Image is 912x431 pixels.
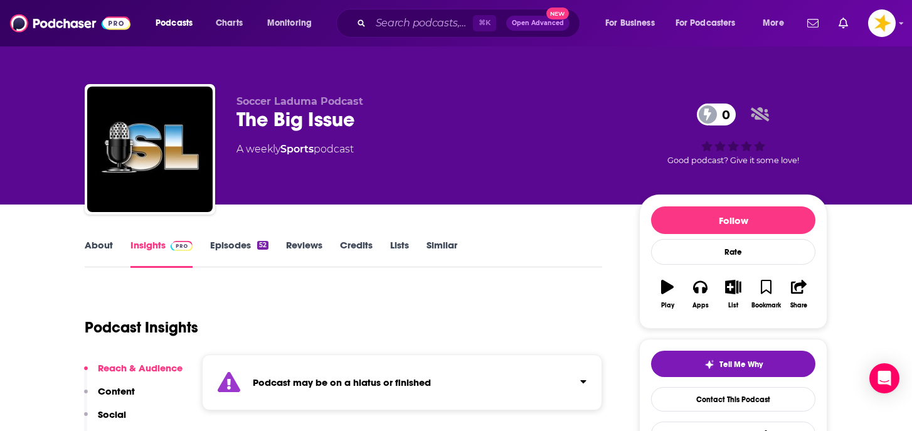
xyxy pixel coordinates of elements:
div: 0Good podcast? Give it some love! [639,95,827,173]
a: Lists [390,239,409,268]
span: Logged in as Spreaker_Prime [868,9,896,37]
div: List [728,302,738,309]
span: More [763,14,784,32]
span: New [546,8,569,19]
span: Podcasts [156,14,193,32]
span: Open Advanced [512,20,564,26]
div: Share [790,302,807,309]
span: 0 [709,104,736,125]
img: Podchaser Pro [171,241,193,251]
button: Follow [651,206,815,234]
span: Good podcast? Give it some love! [667,156,799,165]
button: open menu [754,13,800,33]
span: Tell Me Why [719,359,763,370]
button: Apps [684,272,716,317]
button: Share [783,272,815,317]
p: Reach & Audience [98,362,183,374]
a: Show notifications dropdown [802,13,824,34]
a: 0 [697,104,736,125]
div: A weekly podcast [236,142,354,157]
button: open menu [147,13,209,33]
span: Soccer Laduma Podcast [236,95,363,107]
a: Credits [340,239,373,268]
div: Play [661,302,674,309]
span: Monitoring [267,14,312,32]
button: Bookmark [750,272,782,317]
button: open menu [597,13,671,33]
section: Click to expand status details [202,354,602,410]
span: ⌘ K [473,15,496,31]
a: About [85,239,113,268]
a: Charts [208,13,250,33]
img: Podchaser - Follow, Share and Rate Podcasts [10,11,130,35]
a: Similar [427,239,457,268]
button: Content [84,385,135,408]
div: Open Intercom Messenger [869,363,899,393]
button: Play [651,272,684,317]
button: List [717,272,750,317]
button: open menu [258,13,328,33]
span: For Business [605,14,655,32]
div: 52 [257,241,268,250]
a: Sports [280,143,314,155]
img: tell me why sparkle [704,359,714,370]
div: Search podcasts, credits, & more... [348,9,592,38]
input: Search podcasts, credits, & more... [371,13,473,33]
div: Apps [692,302,709,309]
img: The Big Issue [87,87,213,212]
a: Show notifications dropdown [834,13,853,34]
p: Social [98,408,126,420]
button: tell me why sparkleTell Me Why [651,351,815,377]
span: Charts [216,14,243,32]
a: InsightsPodchaser Pro [130,239,193,268]
strong: Podcast may be on a hiatus or finished [253,376,431,388]
span: For Podcasters [676,14,736,32]
a: Contact This Podcast [651,387,815,412]
a: Episodes52 [210,239,268,268]
div: Rate [651,239,815,265]
h1: Podcast Insights [85,318,198,337]
button: Reach & Audience [84,362,183,385]
div: Bookmark [751,302,781,309]
a: Reviews [286,239,322,268]
button: Show profile menu [868,9,896,37]
img: User Profile [868,9,896,37]
p: Content [98,385,135,397]
button: Open AdvancedNew [506,16,570,31]
button: open menu [667,13,754,33]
